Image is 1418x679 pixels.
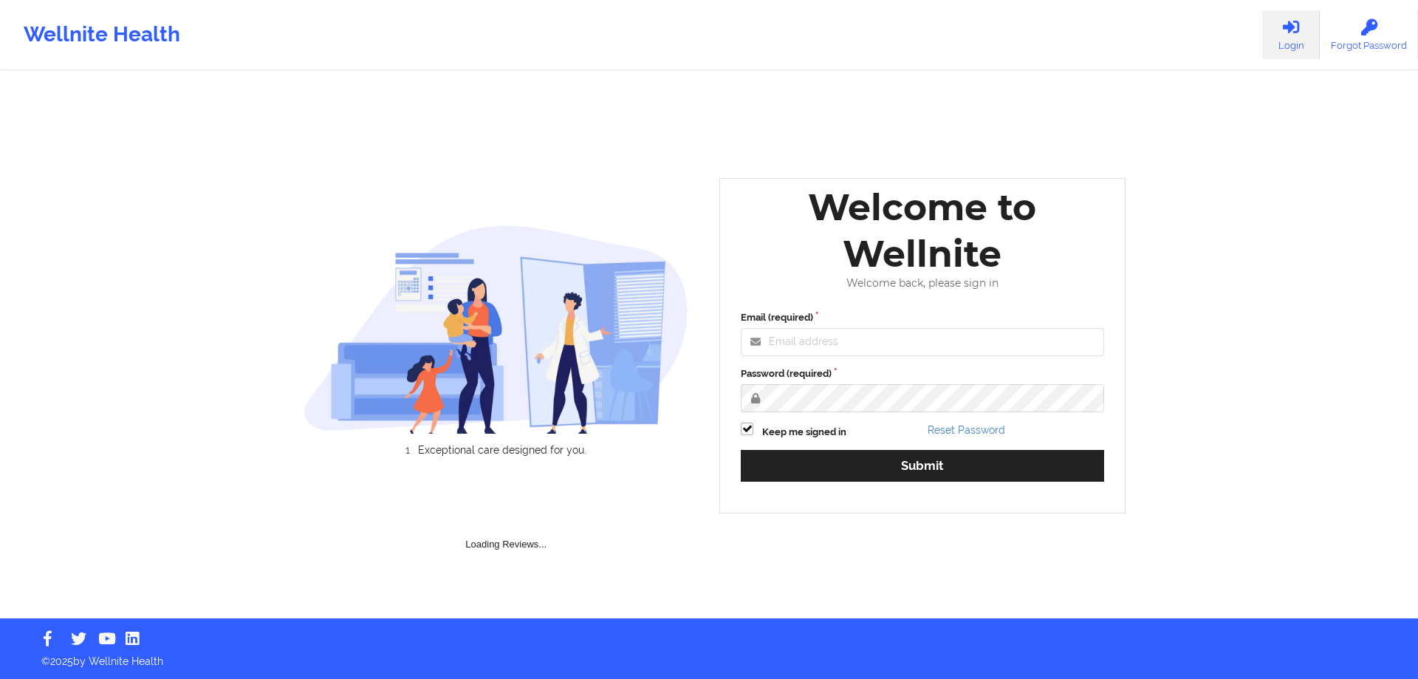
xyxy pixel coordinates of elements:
input: Email address [741,328,1104,356]
label: Email (required) [741,310,1104,325]
img: wellnite-auth-hero_200.c722682e.png [304,225,689,434]
label: Password (required) [741,366,1104,381]
button: Submit [741,450,1104,482]
a: Login [1262,10,1320,59]
div: Welcome back, please sign in [730,277,1114,290]
div: Welcome to Wellnite [730,184,1114,277]
a: Forgot Password [1320,10,1418,59]
label: Keep me signed in [762,425,846,440]
a: Reset Password [928,424,1005,436]
p: © 2025 by Wellnite Health [31,644,1387,669]
div: Loading Reviews... [304,481,710,552]
li: Exceptional care designed for you. [316,444,688,456]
